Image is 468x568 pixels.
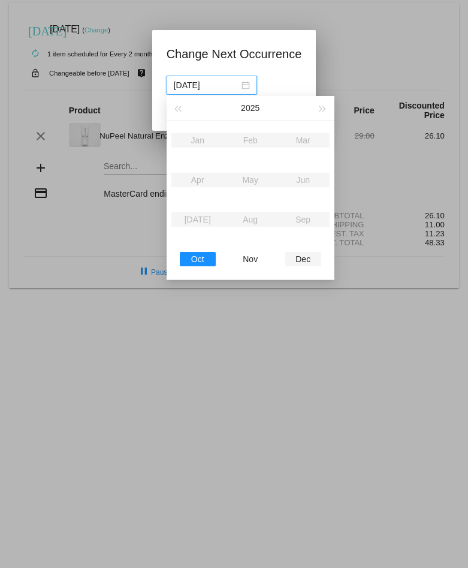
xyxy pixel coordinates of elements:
[180,252,216,266] div: Oct
[233,252,268,266] div: Nov
[241,96,259,120] button: 2025
[171,96,185,120] button: Last year (Control + left)
[174,79,239,92] input: Select date
[224,239,277,279] td: Nov
[277,239,330,279] td: Dec
[316,96,329,120] button: Next year (Control + right)
[171,239,224,279] td: Oct
[285,252,321,266] div: Dec
[167,44,302,64] h1: Change Next Occurrence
